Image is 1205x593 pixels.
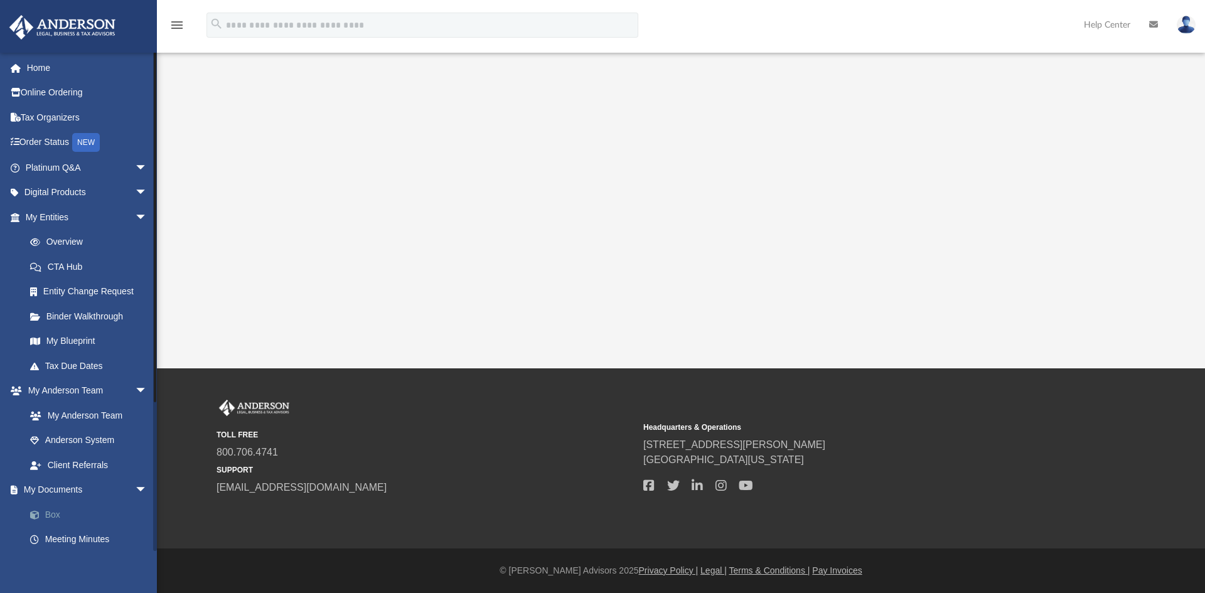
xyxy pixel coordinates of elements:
[135,155,160,181] span: arrow_drop_down
[217,447,278,457] a: 800.706.4741
[135,478,160,503] span: arrow_drop_down
[9,55,166,80] a: Home
[169,18,185,33] i: menu
[135,180,160,206] span: arrow_drop_down
[9,130,166,156] a: Order StatusNEW
[700,565,727,575] a: Legal |
[217,482,387,493] a: [EMAIL_ADDRESS][DOMAIN_NAME]
[217,400,292,416] img: Anderson Advisors Platinum Portal
[217,429,635,441] small: TOLL FREE
[643,439,825,450] a: [STREET_ADDRESS][PERSON_NAME]
[643,422,1061,433] small: Headquarters & Operations
[18,254,166,279] a: CTA Hub
[210,17,223,31] i: search
[72,133,100,152] div: NEW
[135,378,160,404] span: arrow_drop_down
[9,205,166,230] a: My Entitiesarrow_drop_down
[639,565,699,575] a: Privacy Policy |
[18,353,166,378] a: Tax Due Dates
[18,304,166,329] a: Binder Walkthrough
[18,279,166,304] a: Entity Change Request
[18,527,166,552] a: Meeting Minutes
[1177,16,1196,34] img: User Pic
[9,155,166,180] a: Platinum Q&Aarrow_drop_down
[18,502,166,527] a: Box
[217,464,635,476] small: SUPPORT
[643,454,804,465] a: [GEOGRAPHIC_DATA][US_STATE]
[9,105,166,130] a: Tax Organizers
[9,180,166,205] a: Digital Productsarrow_drop_down
[169,24,185,33] a: menu
[157,564,1205,577] div: © [PERSON_NAME] Advisors 2025
[9,378,160,403] a: My Anderson Teamarrow_drop_down
[9,478,166,503] a: My Documentsarrow_drop_down
[9,80,166,105] a: Online Ordering
[812,565,862,575] a: Pay Invoices
[729,565,810,575] a: Terms & Conditions |
[18,329,160,354] a: My Blueprint
[135,205,160,230] span: arrow_drop_down
[18,230,166,255] a: Overview
[18,452,160,478] a: Client Referrals
[18,403,154,428] a: My Anderson Team
[18,428,160,453] a: Anderson System
[6,15,119,40] img: Anderson Advisors Platinum Portal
